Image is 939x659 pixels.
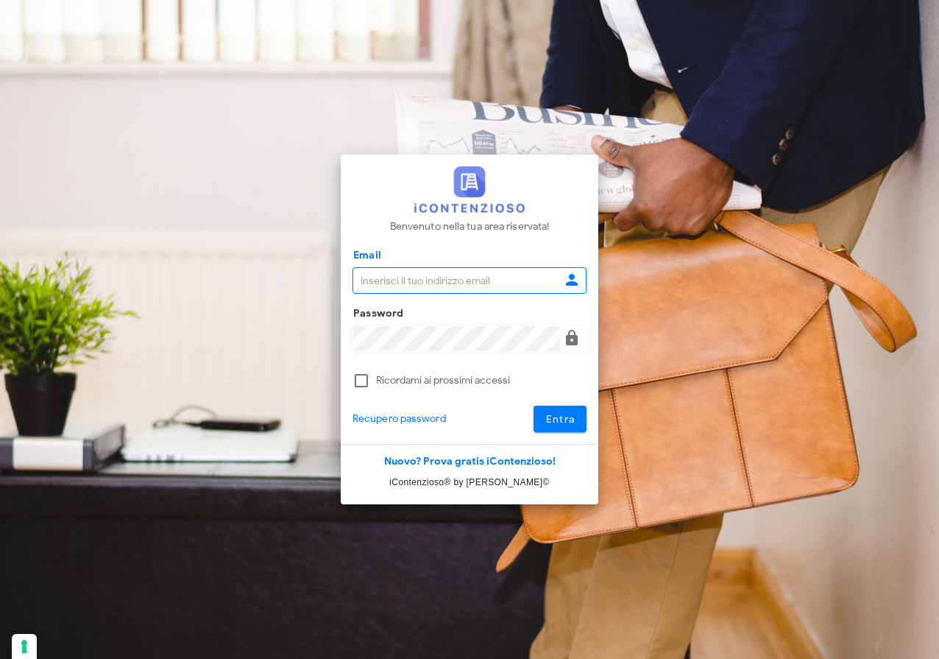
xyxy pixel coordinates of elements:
[352,411,446,427] a: Recupero password
[353,268,560,293] input: Inserisci il tuo indirizzo email
[376,373,587,388] label: Ricordami ai prossimi accessi
[390,219,550,235] p: Benvenuto nella tua area riservata!
[384,455,556,468] a: Nuovo? Prova gratis iContenzioso!
[341,475,598,490] p: iContenzioso® by [PERSON_NAME]©
[545,413,575,426] span: Entra
[534,406,587,432] button: Entra
[349,248,381,263] label: Email
[12,634,37,659] button: Le tue preferenze relative al consenso per le tecnologie di tracciamento
[349,306,404,321] label: Password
